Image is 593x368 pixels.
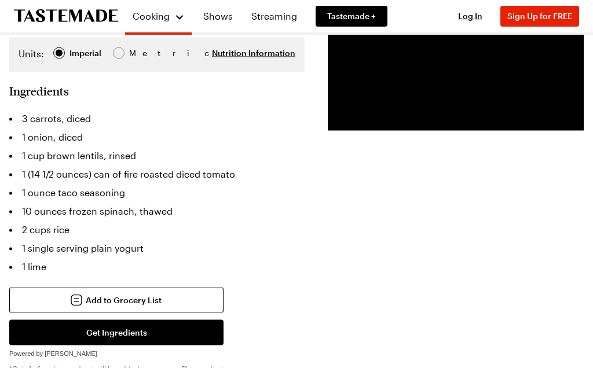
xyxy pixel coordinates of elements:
[129,47,155,60] span: Metric
[212,47,295,59] button: Nutrition Information
[9,146,305,165] li: 1 cup brown lentils, rinsed
[19,47,153,63] div: Imperial Metric
[9,84,69,98] h2: Ingredients
[132,5,185,28] button: Cooking
[69,47,101,60] div: Imperial
[133,10,170,21] span: Cooking
[9,202,305,220] li: 10 ounces frozen spinach, thawed
[327,10,376,22] span: Tastemade +
[9,183,305,202] li: 1 ounce taco seasoning
[69,47,103,60] span: Imperial
[507,11,572,21] span: Sign Up for FREE
[500,6,579,27] button: Sign Up for FREE
[9,220,305,239] li: 2 cups rice
[9,257,305,276] li: 1 lime
[14,10,118,23] a: To Tastemade Home Page
[9,109,305,128] li: 3 carrots, diced
[9,165,305,183] li: 1 (14 1/2 ounces) can of fire roasted diced tomato
[19,47,44,61] label: Units:
[9,239,305,257] li: 1 single serving plain yogurt
[458,11,482,21] span: Log In
[9,347,97,358] a: Powered by [PERSON_NAME]
[129,47,153,60] div: Metric
[9,320,224,345] button: Get Ingredients
[9,288,224,313] button: Add to Grocery List
[447,10,493,22] button: Log In
[9,350,97,357] span: Powered by [PERSON_NAME]
[316,6,387,27] a: Tastemade +
[9,128,305,146] li: 1 onion, diced
[86,295,162,306] span: Add to Grocery List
